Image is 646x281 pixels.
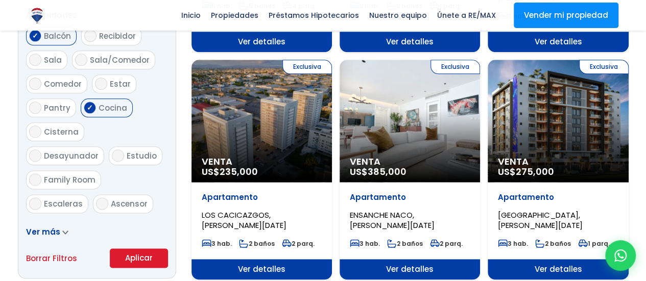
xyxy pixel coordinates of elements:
[99,31,136,41] span: Recibidor
[29,125,41,138] input: Cisterna
[202,210,286,231] span: LOS CACICAZGOS, [PERSON_NAME][DATE]
[29,30,41,42] input: Balcón
[430,60,480,74] span: Exclusiva
[110,79,131,89] span: Estar
[29,197,41,210] input: Escaleras
[202,157,322,167] span: Venta
[29,173,41,186] input: Family Room
[202,192,322,202] p: Apartamento
[192,60,332,279] a: Exclusiva Venta US$235,000 Apartamento LOS CACICAZGOS, [PERSON_NAME][DATE] 3 hab. 2 baños 2 parq....
[498,239,528,248] span: 3 hab.
[340,259,480,279] span: Ver detalles
[516,165,554,178] span: 275,000
[350,239,380,248] span: 3 hab.
[44,126,79,137] span: Cisterna
[368,165,406,178] span: 385,000
[488,259,628,279] span: Ver detalles
[84,30,97,42] input: Recibidor
[264,8,364,23] span: Préstamos Hipotecarios
[364,8,432,23] span: Nuestro equipo
[112,149,124,162] input: Estudio
[26,226,60,237] span: Ver más
[44,150,99,161] span: Desayunador
[282,60,332,74] span: Exclusiva
[29,149,41,162] input: Desayunador
[84,101,96,114] input: Cocina
[111,198,148,209] span: Ascensor
[44,103,70,113] span: Pantry
[28,7,46,24] img: Logo de REMAX
[350,165,406,178] span: US$
[192,32,332,52] span: Ver detalles
[44,79,82,89] span: Comedor
[350,210,435,231] span: ENSANCHE NACO, [PERSON_NAME][DATE]
[498,210,583,231] span: [GEOGRAPHIC_DATA], [PERSON_NAME][DATE]
[498,192,618,202] p: Apartamento
[29,78,41,90] input: Comedor
[535,239,571,248] span: 2 baños
[44,55,62,65] span: Sala
[202,239,232,248] span: 3 hab.
[498,157,618,167] span: Venta
[96,197,108,210] input: Ascensor
[387,239,423,248] span: 2 baños
[44,174,95,185] span: Family Room
[488,60,628,279] a: Exclusiva Venta US$275,000 Apartamento [GEOGRAPHIC_DATA], [PERSON_NAME][DATE] 3 hab. 2 baños 1 pa...
[350,192,470,202] p: Apartamento
[26,226,68,237] a: Ver más
[430,239,463,248] span: 2 parq.
[95,78,107,90] input: Estar
[202,165,258,178] span: US$
[350,157,470,167] span: Venta
[340,60,480,279] a: Exclusiva Venta US$385,000 Apartamento ENSANCHE NACO, [PERSON_NAME][DATE] 3 hab. 2 baños 2 parq. ...
[110,248,168,268] button: Aplicar
[206,8,264,23] span: Propiedades
[127,150,157,161] span: Estudio
[99,103,127,113] span: Cocina
[44,31,71,41] span: Balcón
[432,8,501,23] span: Únete a RE/MAX
[488,32,628,52] span: Ver detalles
[29,101,41,114] input: Pantry
[498,165,554,178] span: US$
[90,55,150,65] span: Sala/Comedor
[192,259,332,279] span: Ver detalles
[176,8,206,23] span: Inicio
[26,252,77,265] a: Borrar Filtros
[578,239,610,248] span: 1 parq.
[514,3,618,28] a: Vender mi propiedad
[75,54,87,66] input: Sala/Comedor
[44,198,83,209] span: Escaleras
[340,32,480,52] span: Ver detalles
[220,165,258,178] span: 235,000
[282,239,315,248] span: 2 parq.
[239,239,275,248] span: 2 baños
[579,60,629,74] span: Exclusiva
[29,54,41,66] input: Sala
